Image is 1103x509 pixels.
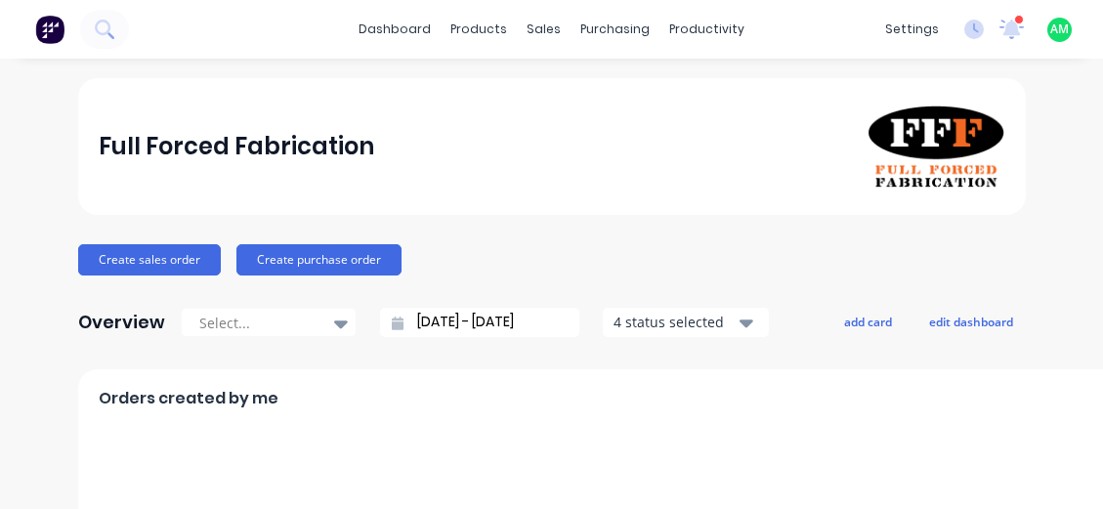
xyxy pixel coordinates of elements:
button: Create purchase order [236,244,402,276]
div: products [441,15,517,44]
button: Create sales order [78,244,221,276]
span: Orders created by me [99,387,278,410]
button: add card [831,309,905,334]
button: edit dashboard [916,309,1026,334]
div: settings [875,15,949,44]
div: Full Forced Fabrication [99,127,374,166]
img: Factory [35,15,64,44]
div: productivity [659,15,754,44]
img: Full Forced Fabrication [868,105,1004,189]
a: dashboard [349,15,441,44]
div: Overview [78,303,165,342]
button: 4 status selected [603,308,769,337]
div: purchasing [571,15,659,44]
div: 4 status selected [614,312,737,332]
span: AM [1050,21,1069,38]
div: sales [517,15,571,44]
